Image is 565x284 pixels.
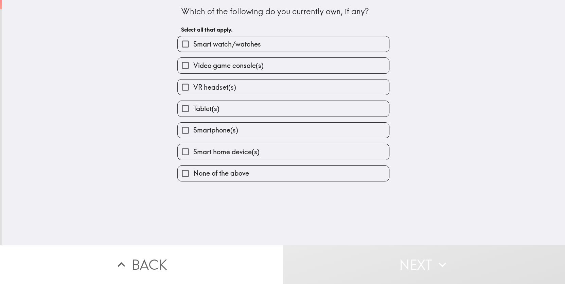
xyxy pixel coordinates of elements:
span: None of the above [193,168,249,178]
span: Smart watch/watches [193,39,261,49]
button: Video game console(s) [178,58,389,73]
button: Smart home device(s) [178,144,389,159]
span: VR headset(s) [193,83,236,92]
button: VR headset(s) [178,79,389,95]
span: Smart home device(s) [193,147,259,157]
button: Tablet(s) [178,101,389,116]
button: Smart watch/watches [178,36,389,52]
div: Which of the following do you currently own, if any? [181,6,386,17]
span: Video game console(s) [193,61,263,70]
button: Smartphone(s) [178,123,389,138]
button: None of the above [178,166,389,181]
span: Smartphone(s) [193,125,238,135]
span: Tablet(s) [193,104,219,113]
h6: Select all that apply. [181,26,386,33]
